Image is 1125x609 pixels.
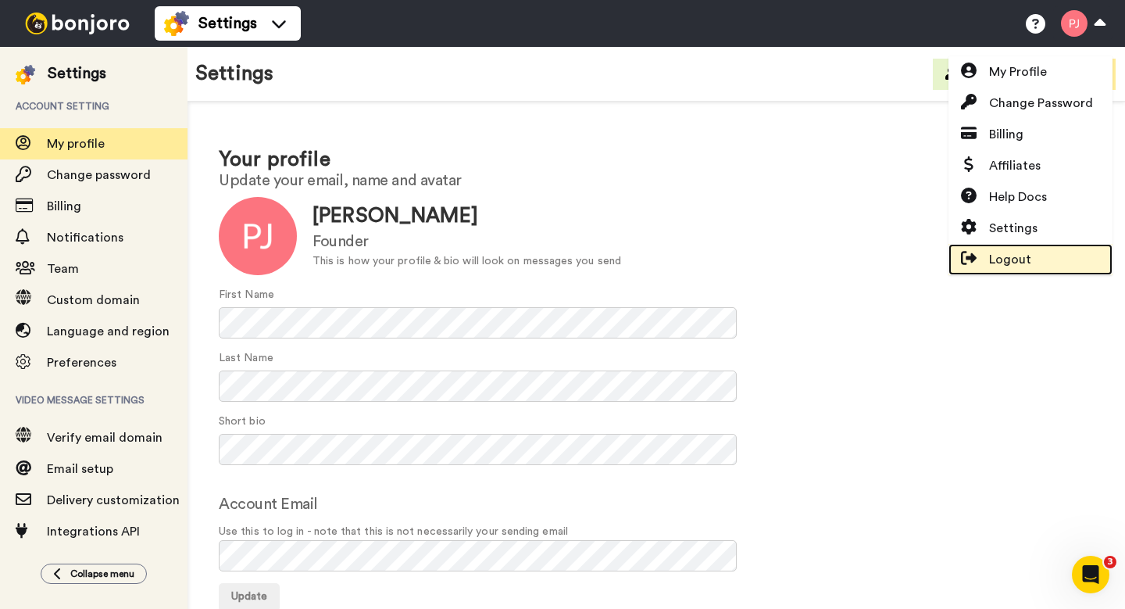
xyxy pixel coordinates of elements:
[219,414,266,430] label: Short bio
[19,13,136,34] img: bj-logo-header-white.svg
[47,463,113,475] span: Email setup
[47,200,81,213] span: Billing
[47,356,116,369] span: Preferences
[933,59,1009,90] button: Invite
[219,149,1094,171] h1: Your profile
[219,350,273,367] label: Last Name
[948,244,1112,275] a: Logout
[989,188,1047,206] span: Help Docs
[47,525,140,538] span: Integrations API
[231,591,267,602] span: Update
[164,11,189,36] img: settings-colored.svg
[1104,556,1116,568] span: 3
[312,253,621,270] div: This is how your profile & bio will look on messages you send
[312,202,621,231] div: [PERSON_NAME]
[47,263,79,275] span: Team
[312,231,621,253] div: Founder
[47,432,162,444] span: Verify email domain
[948,119,1112,150] a: Billing
[989,156,1041,175] span: Affiliates
[948,181,1112,213] a: Help Docs
[989,250,1031,269] span: Logout
[948,150,1112,181] a: Affiliates
[16,65,35,84] img: settings-colored.svg
[41,564,147,584] button: Collapse menu
[48,63,106,84] div: Settings
[989,219,1037,238] span: Settings
[219,493,318,516] label: Account Email
[1072,556,1109,593] iframe: Intercom live chat
[70,568,134,580] span: Collapse menu
[47,169,151,181] span: Change password
[219,287,274,303] label: First Name
[948,213,1112,244] a: Settings
[195,63,273,85] h1: Settings
[47,231,123,244] span: Notifications
[948,56,1112,88] a: My Profile
[948,88,1112,119] a: Change Password
[989,63,1047,81] span: My Profile
[47,325,170,338] span: Language and region
[47,138,105,150] span: My profile
[198,13,257,34] span: Settings
[989,94,1093,113] span: Change Password
[219,172,1094,189] h2: Update your email, name and avatar
[47,494,180,507] span: Delivery customization
[47,294,140,306] span: Custom domain
[219,524,1094,540] span: Use this to log in - note that this is not necessarily your sending email
[989,125,1023,144] span: Billing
